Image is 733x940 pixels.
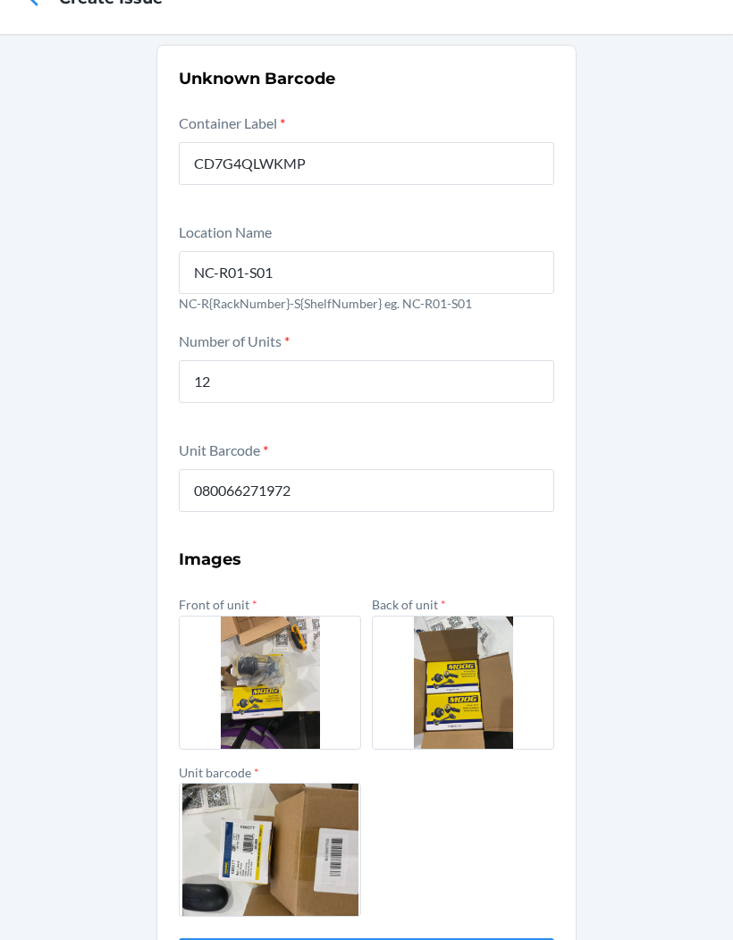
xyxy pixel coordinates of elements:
h3: Images [179,548,554,571]
label: Unit barcode [179,765,259,780]
label: Location Name [179,223,272,240]
label: Back of unit [372,597,446,612]
label: Front of unit [179,597,257,612]
label: Unit Barcode [179,441,268,458]
h2: Unknown Barcode [179,67,554,90]
label: Number of Units [179,332,290,349]
p: NC-R{RackNumber}-S{ShelfNumber} eg. NC-R01-S01 [179,294,554,313]
label: Container Label [179,114,285,131]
